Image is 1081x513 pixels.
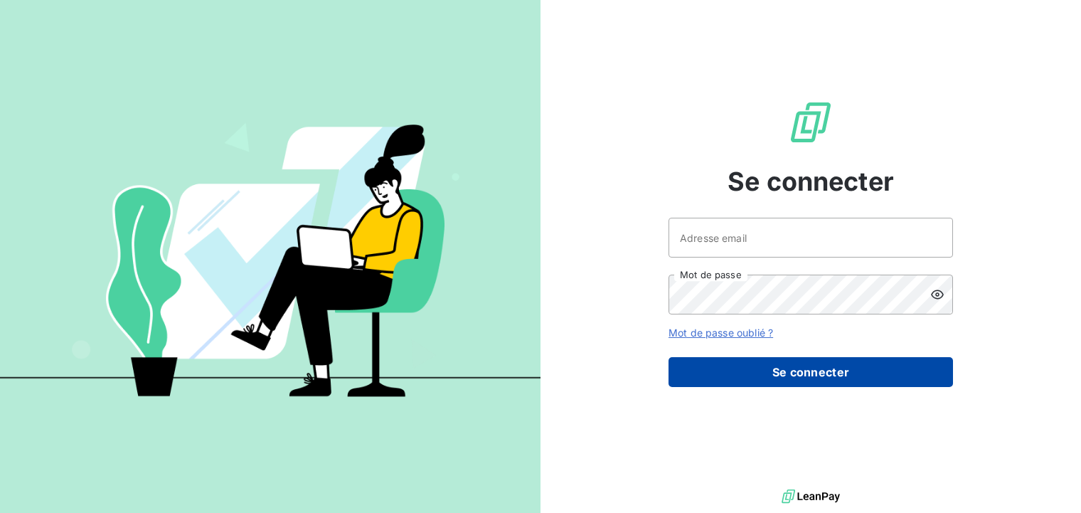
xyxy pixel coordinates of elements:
input: placeholder [669,218,953,258]
button: Se connecter [669,357,953,387]
img: Logo LeanPay [788,100,834,145]
a: Mot de passe oublié ? [669,327,773,339]
span: Se connecter [728,162,894,201]
img: logo [782,486,840,507]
